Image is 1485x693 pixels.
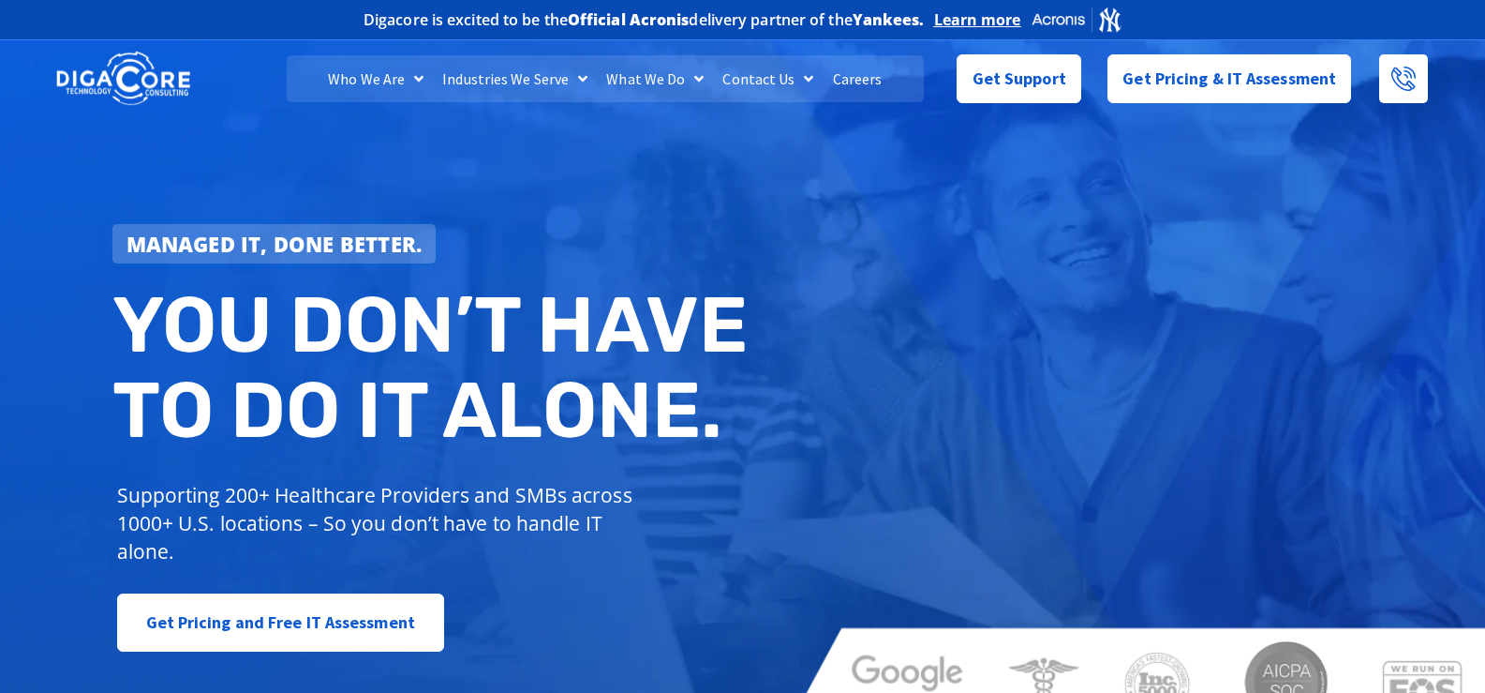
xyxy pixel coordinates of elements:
nav: Menu [287,55,924,102]
img: Acronis [1031,6,1122,33]
b: Yankees. [853,9,925,30]
span: Get Pricing and Free IT Assessment [146,604,415,641]
a: Get Pricing & IT Assessment [1107,54,1351,103]
a: Careers [824,55,892,102]
a: Get Pricing and Free IT Assessment [117,594,444,652]
a: What We Do [597,55,713,102]
b: Official Acronis [568,9,690,30]
h2: Digacore is excited to be the delivery partner of the [364,12,925,27]
img: DigaCore Technology Consulting [56,50,190,108]
h2: You don’t have to do IT alone. [112,282,757,454]
a: Contact Us [713,55,823,102]
a: Managed IT, done better. [112,224,437,264]
a: Get Support [957,54,1081,103]
span: Get Support [973,60,1066,98]
a: Learn more [934,10,1021,29]
a: Industries We Serve [433,55,597,102]
span: Get Pricing & IT Assessment [1122,60,1336,98]
strong: Managed IT, done better. [126,230,423,258]
p: Supporting 200+ Healthcare Providers and SMBs across 1000+ U.S. locations – So you don’t have to ... [117,481,641,565]
a: Who We Are [319,55,433,102]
